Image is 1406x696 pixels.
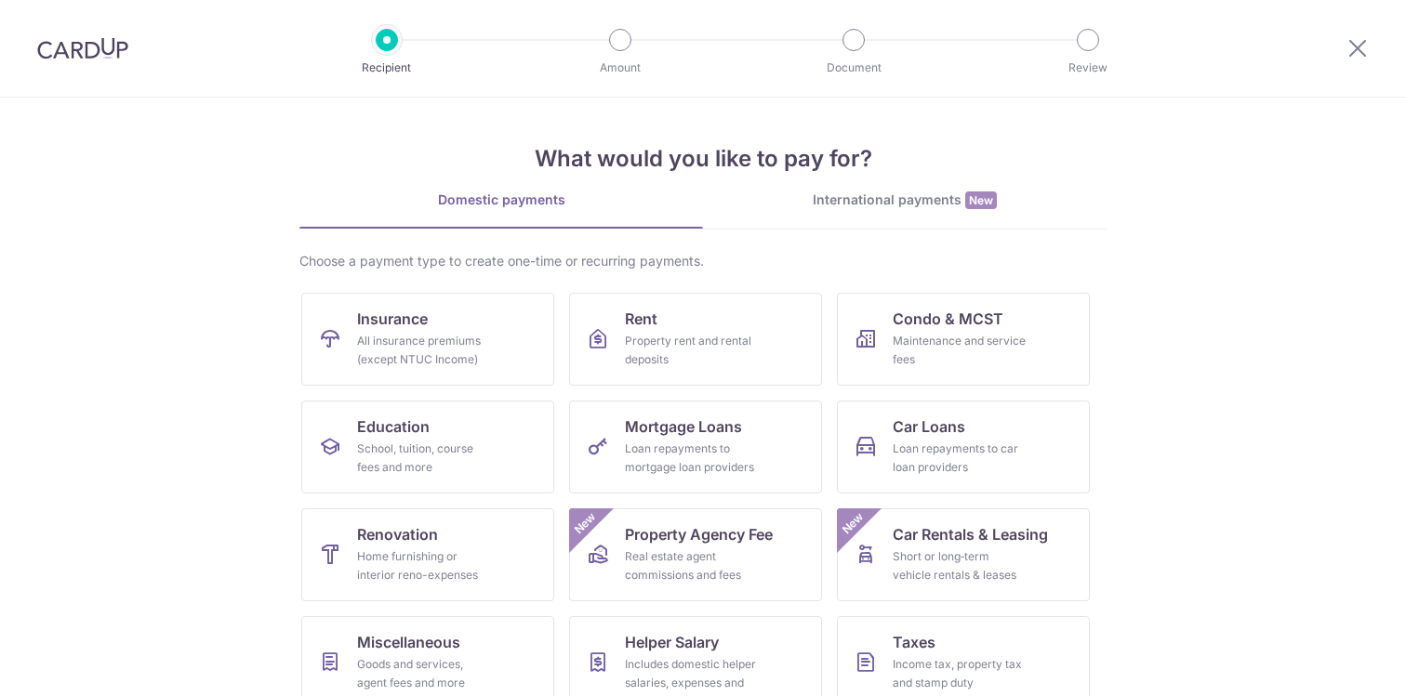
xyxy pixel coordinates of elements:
span: Car Rentals & Leasing [893,523,1048,545]
a: Car Rentals & LeasingShort or long‑term vehicle rentals & leasesNew [837,508,1090,601]
a: Mortgage LoansLoan repayments to mortgage loan providers [569,401,822,493]
span: New [965,191,997,209]
span: New [570,508,601,539]
p: Amount [551,59,689,77]
div: Property rent and rental deposits [625,332,759,369]
a: RentProperty rent and rental deposits [569,293,822,386]
div: Choose a payment type to create one-time or recurring payments. [299,252,1107,270]
div: Maintenance and service fees [893,332,1027,369]
span: Miscellaneous [357,631,460,653]
div: Short or long‑term vehicle rentals & leases [893,547,1027,584]
div: Goods and services, agent fees and more [357,655,491,692]
div: Real estate agent commissions and fees [625,547,759,584]
h4: What would you like to pay for? [299,142,1107,176]
a: RenovationHome furnishing or interior reno-expenses [301,508,554,601]
span: Car Loans [893,415,965,438]
span: Mortgage Loans [625,415,742,438]
span: Insurance [357,308,428,330]
span: Rent [625,308,657,330]
span: Property Agency Fee [625,523,773,545]
a: Property Agency FeeReal estate agent commissions and feesNew [569,508,822,601]
div: International payments [703,190,1107,210]
a: InsuranceAll insurance premiums (except NTUC Income) [301,293,554,386]
div: Loan repayments to car loan providers [893,440,1027,477]
p: Review [1019,59,1157,77]
div: Domestic payments [299,190,703,209]
img: CardUp [37,37,128,59]
a: Condo & MCSTMaintenance and service fees [837,293,1090,386]
div: All insurance premiums (except NTUC Income) [357,332,491,369]
a: Car LoansLoan repayments to car loan providers [837,401,1090,493]
div: Loan repayments to mortgage loan providers [625,440,759,477]
a: EducationSchool, tuition, course fees and more [301,401,554,493]
div: School, tuition, course fees and more [357,440,491,477]
span: Helper Salary [625,631,719,653]
span: Education [357,415,430,438]
p: Recipient [318,59,456,77]
span: Renovation [357,523,438,545]
span: New [838,508,869,539]
div: Home furnishing or interior reno-expenses [357,547,491,584]
div: Income tax, property tax and stamp duty [893,655,1027,692]
p: Document [785,59,922,77]
span: Taxes [893,631,935,653]
span: Condo & MCST [893,308,1003,330]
